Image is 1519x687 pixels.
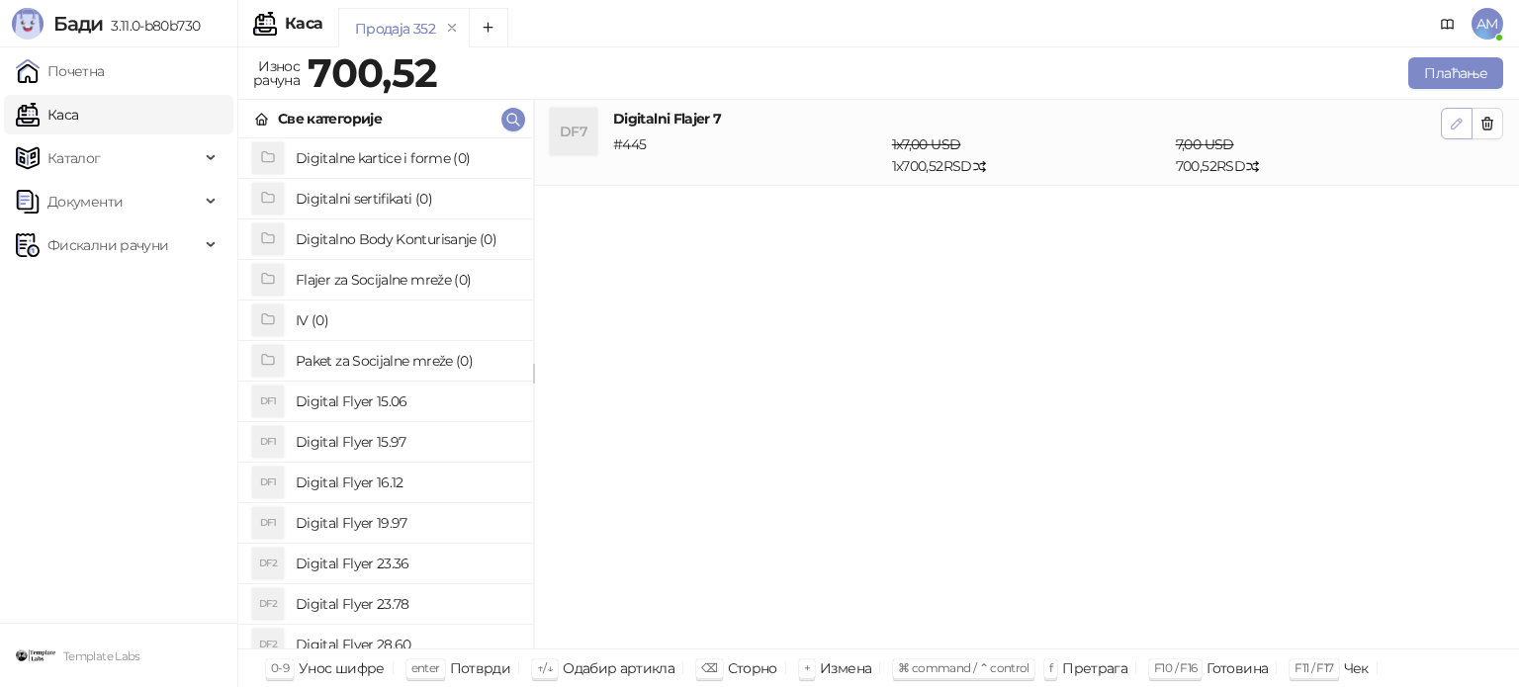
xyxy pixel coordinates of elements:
[238,138,533,648] div: grid
[1408,57,1503,89] button: Плаћање
[271,660,289,675] span: 0-9
[1472,8,1503,40] span: AM
[299,655,385,681] div: Унос шифре
[252,386,284,417] div: DF1
[728,655,777,681] div: Сторно
[103,17,200,35] span: 3.11.0-b80b730
[355,18,435,40] div: Продаја 352
[1432,8,1464,40] a: Документација
[439,20,465,37] button: remove
[16,51,105,91] a: Почетна
[252,588,284,620] div: DF2
[296,264,517,296] h4: Flajer za Socijalne mreže (0)
[296,142,517,174] h4: Digitalne kartice i forme (0)
[888,133,1172,177] div: 1 x 700,52 RSD
[450,655,511,681] div: Потврди
[1344,655,1369,681] div: Чек
[296,304,517,336] h4: IV (0)
[12,8,44,40] img: Logo
[296,507,517,539] h4: Digital Flyer 19.97
[249,53,304,93] div: Износ рачуна
[1049,660,1052,675] span: f
[252,426,284,458] div: DF1
[1172,133,1445,177] div: 700,52 RSD
[47,182,123,221] span: Документи
[296,345,517,377] h4: Paket za Socijalne mreže (0)
[892,135,961,153] span: 1 x 7,00 USD
[296,467,517,498] h4: Digital Flyer 16.12
[1295,660,1333,675] span: F11 / F17
[296,588,517,620] h4: Digital Flyer 23.78
[469,8,508,47] button: Add tab
[613,108,1441,129] h4: Digitalni Flajer 7
[701,660,717,675] span: ⌫
[563,655,674,681] div: Одабир артикла
[804,660,810,675] span: +
[537,660,553,675] span: ↑/↓
[16,636,55,675] img: 64x64-companyLogo-46bbf2fd-0887-484e-a02e-a45a40244bfa.png
[47,138,101,178] span: Каталог
[308,48,437,97] strong: 700,52
[296,426,517,458] h4: Digital Flyer 15.97
[47,225,168,265] span: Фискални рачуни
[296,629,517,660] h4: Digital Flyer 28.60
[252,507,284,539] div: DF1
[296,183,517,215] h4: Digitalni sertifikati (0)
[252,467,284,498] div: DF1
[550,108,597,155] div: DF7
[820,655,871,681] div: Измена
[1154,660,1197,675] span: F10 / F16
[898,660,1029,675] span: ⌘ command / ⌃ control
[63,649,140,663] small: Template Labs
[252,548,284,579] div: DF2
[411,660,440,675] span: enter
[278,108,382,129] div: Све категорије
[53,12,103,36] span: Бади
[1062,655,1127,681] div: Претрага
[296,223,517,255] h4: Digitalno Body Konturisanje (0)
[1176,135,1234,153] span: 7,00 USD
[296,548,517,579] h4: Digital Flyer 23.36
[16,95,78,134] a: Каса
[252,629,284,660] div: DF2
[296,386,517,417] h4: Digital Flyer 15.06
[285,16,322,32] div: Каса
[609,133,888,177] div: # 445
[1206,655,1268,681] div: Готовина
